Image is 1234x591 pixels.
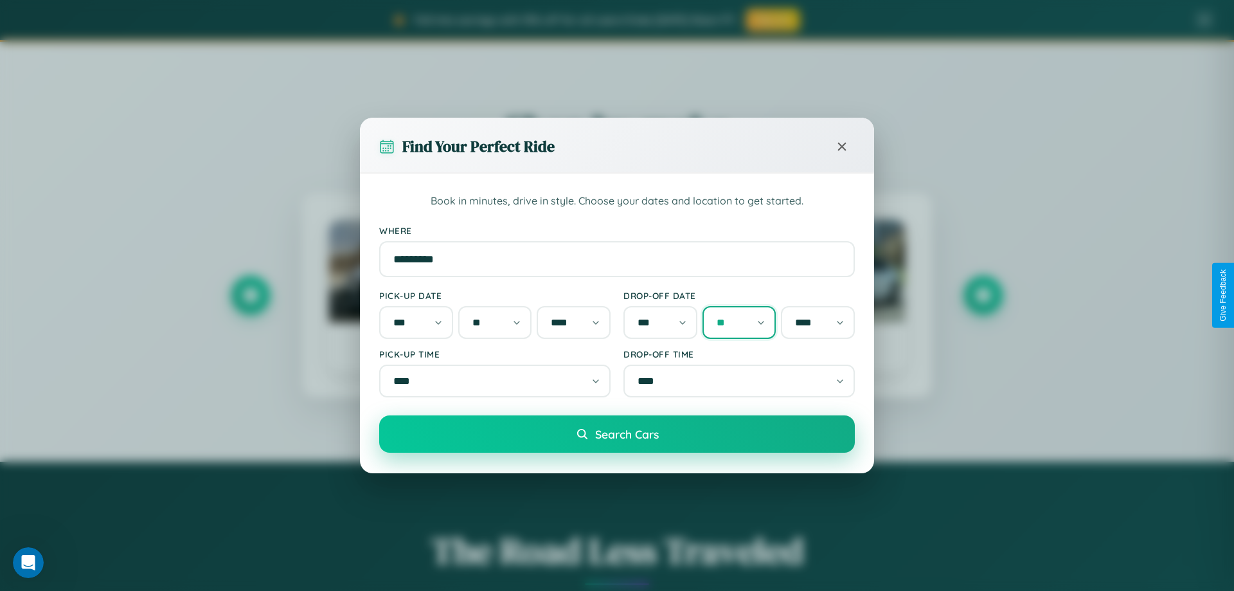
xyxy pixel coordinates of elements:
[623,349,855,359] label: Drop-off Time
[595,427,659,441] span: Search Cars
[402,136,555,157] h3: Find Your Perfect Ride
[379,193,855,210] p: Book in minutes, drive in style. Choose your dates and location to get started.
[623,290,855,301] label: Drop-off Date
[379,415,855,453] button: Search Cars
[379,225,855,236] label: Where
[379,290,611,301] label: Pick-up Date
[379,349,611,359] label: Pick-up Time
